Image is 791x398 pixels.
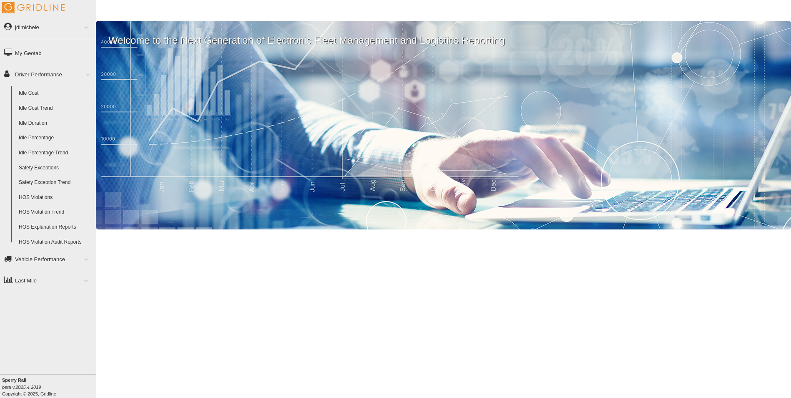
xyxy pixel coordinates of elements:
[15,116,96,131] a: Idle Duration
[2,2,65,13] img: Gridline
[15,131,96,146] a: Idle Percentage
[15,146,96,161] a: Idle Percentage Trend
[2,377,96,397] div: Copyright © 2025, Gridline
[15,205,96,220] a: HOS Violation Trend
[96,21,791,48] p: Welcome to the Next Generation of Electronic Fleet Management and Logistics Reporting
[15,220,96,235] a: HOS Explanation Reports
[15,190,96,205] a: HOS Violations
[15,175,96,190] a: Safety Exception Trend
[2,385,41,390] i: beta v.2025.4.2019
[15,101,96,116] a: Idle Cost Trend
[15,161,96,176] a: Safety Exceptions
[15,86,96,101] a: Idle Cost
[2,378,26,383] b: Sperry Rail
[15,235,96,250] a: HOS Violation Audit Reports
